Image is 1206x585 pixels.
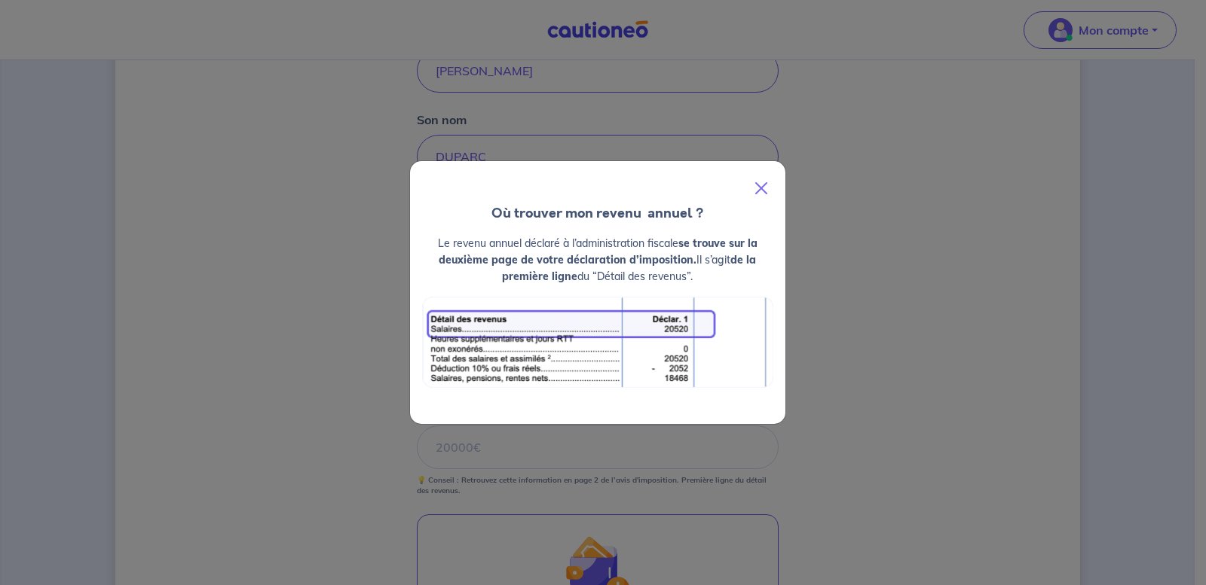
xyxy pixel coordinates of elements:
strong: de la première ligne [502,253,756,283]
button: Close [743,167,779,209]
h4: Où trouver mon revenu annuel ? [410,203,785,223]
img: exemple_revenu.png [422,297,773,388]
p: Le revenu annuel déclaré à l’administration fiscale Il s’agit du “Détail des revenus”. [422,235,773,285]
strong: se trouve sur la deuxième page de votre déclaration d’imposition. [439,236,758,267]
